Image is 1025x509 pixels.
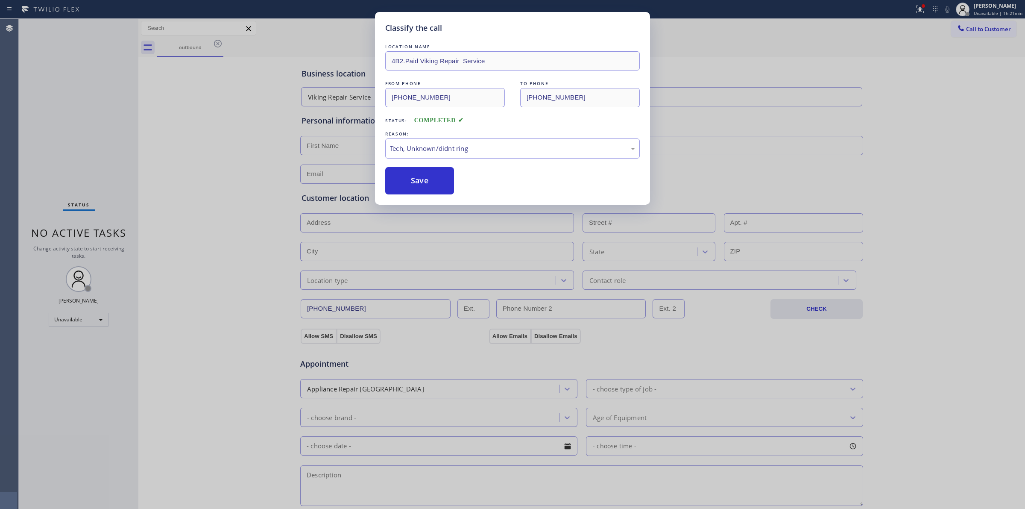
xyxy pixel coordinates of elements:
div: LOCATION NAME [385,42,640,51]
input: To phone [520,88,640,107]
div: REASON: [385,129,640,138]
div: FROM PHONE [385,79,505,88]
h5: Classify the call [385,22,442,34]
span: Status: [385,118,407,124]
div: Tech, Unknown/didnt ring [390,144,635,153]
div: TO PHONE [520,79,640,88]
input: From phone [385,88,505,107]
button: Save [385,167,454,194]
span: COMPLETED [414,117,464,124]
